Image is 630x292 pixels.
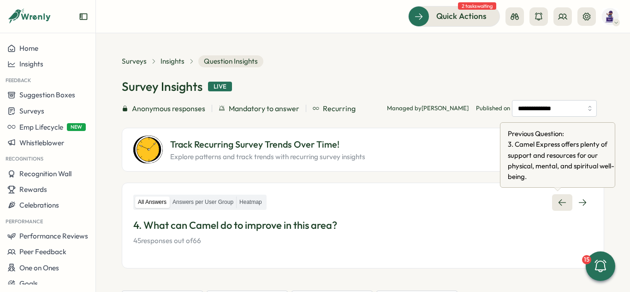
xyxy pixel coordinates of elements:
a: Surveys [122,56,147,66]
span: Surveys [19,107,44,115]
span: Goals [19,279,38,288]
span: 3 . Camel Express offers plenty of support and resources for our physical, mental, and spiritual ... [508,139,618,182]
span: NEW [67,123,86,131]
label: All Answers [135,197,169,208]
span: Recognition Wall [19,169,71,178]
button: Quick Actions [408,6,500,26]
span: Whistleblower [19,138,64,147]
img: John Sproul [601,8,619,25]
span: Previous Question: [508,128,618,139]
span: Emp Lifecycle [19,123,63,131]
p: Explore patterns and track trends with recurring survey insights [170,152,365,162]
p: Managed by [387,104,469,113]
div: 15 [582,255,591,264]
p: 45 responses out of 66 [133,236,593,246]
a: Insights [160,56,184,66]
p: 4. What can Camel do to improve in this area? [133,218,593,232]
span: Anonymous responses [132,103,205,114]
span: Insights [19,60,43,68]
label: Heatmap [237,197,265,208]
p: Track Recurring Survey Trends Over Time! [170,137,365,152]
span: Published on [476,100,597,117]
span: 2 tasks waiting [458,2,496,10]
span: Rewards [19,185,47,194]
span: Question Insights [198,55,263,67]
label: Answers per User Group [170,197,236,208]
span: Recurring [323,103,356,114]
span: Quick Actions [436,10,487,22]
span: [PERSON_NAME] [422,104,469,112]
span: Mandatory to answer [229,103,299,114]
button: 15 [586,251,615,281]
h1: Survey Insights [122,78,202,95]
span: Suggestion Boxes [19,90,75,99]
span: Celebrations [19,201,59,209]
span: Performance Reviews [19,232,88,240]
span: Home [19,44,38,53]
span: Peer Feedback [19,247,66,256]
button: Expand sidebar [79,12,88,21]
span: One on Ones [19,263,59,272]
div: Live [208,82,232,92]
